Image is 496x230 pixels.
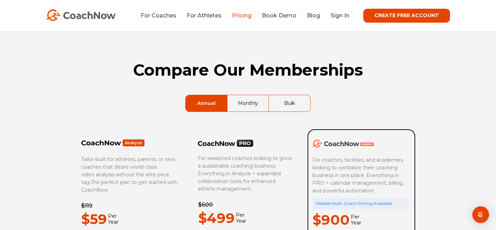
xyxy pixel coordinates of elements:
del: $600 [198,201,213,208]
a: Blog [307,12,320,19]
a: Pricing [232,12,251,19]
del: $119 [81,202,92,209]
a: Book Demo [262,12,296,19]
span: Tailor-built for athletes, parents, or new coaches that desire world-class video analysis without... [81,156,175,185]
a: For Coaches [141,12,176,19]
img: CoachNow PRO Logo Black [198,139,254,147]
img: CoachNow Logo [46,9,116,21]
span: For coaches, facilities, and academies looking to centralize their coaching business in one place... [312,157,405,194]
p: $499 [198,207,235,229]
a: For Athletes [187,12,222,19]
div: Open Intercom Messenger [472,206,489,223]
h1: Compare Our Memberships [81,61,415,79]
p: $59 [81,208,107,230]
a: Sign In [331,12,349,19]
a: Monthly [227,95,269,112]
a: Annual [186,95,227,112]
img: Frame [81,139,145,147]
div: Flexible Multi-Coach Pricing Available [312,198,409,209]
span: The perfect plan to get started with CoachNow. [81,179,178,193]
p: For seasoned coaches looking to grow a sustainable coaching business. Everything in Analyze + exp... [198,154,294,193]
span: Per Year [107,213,118,225]
span: Per Year [235,212,246,224]
img: CoachNow Academy Logo [312,140,374,147]
a: CREATE FREE ACCOUNT [363,9,450,23]
span: Per Year [350,214,361,226]
a: Bulk [269,95,310,112]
